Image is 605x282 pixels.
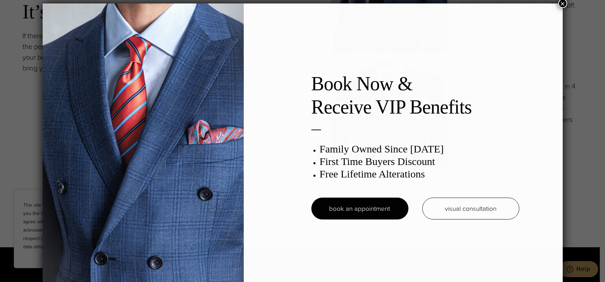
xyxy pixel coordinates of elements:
h3: First Time Buyers Discount [320,155,519,168]
a: book an appointment [311,198,408,219]
h2: Book Now & Receive VIP Benefits [311,72,519,119]
h3: Free Lifetime Alterations [320,168,519,180]
a: visual consultation [422,198,519,219]
span: Help [15,5,29,11]
h3: Family Owned Since [DATE] [320,143,519,155]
